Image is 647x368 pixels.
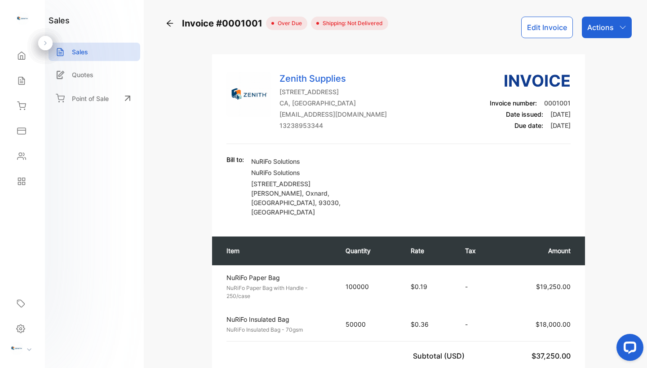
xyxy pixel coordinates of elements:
p: NuRiFo Insulated Bag [226,315,329,324]
span: [STREET_ADDRESS][PERSON_NAME] [251,180,310,197]
span: Date issued: [506,110,543,118]
img: logo [16,12,29,25]
p: CA, [GEOGRAPHIC_DATA] [279,98,387,108]
button: Actions [582,17,632,38]
span: Due date: [514,122,543,129]
span: $0.19 [411,283,427,290]
p: - [465,282,491,291]
p: Point of Sale [72,94,109,103]
span: [DATE] [550,110,571,118]
span: $18,000.00 [536,320,571,328]
span: $19,250.00 [536,283,571,290]
p: Item [226,246,328,255]
p: NuRiFo Solutions [251,168,355,177]
span: , Oxnard [302,189,328,197]
p: Quantity [346,246,393,255]
p: - [465,320,491,329]
p: [EMAIL_ADDRESS][DOMAIN_NAME] [279,110,387,119]
p: 50000 [346,320,393,329]
a: Sales [49,43,140,61]
h1: sales [49,14,70,26]
span: Invoice #0001001 [182,17,266,30]
p: 100000 [346,282,393,291]
p: 13238953344 [279,121,387,130]
span: over due [274,19,302,27]
img: profile [10,342,23,355]
p: Bill to: [226,155,244,164]
span: , 93030 [315,199,339,206]
a: Quotes [49,66,140,84]
p: Quotes [72,70,93,79]
span: $37,250.00 [532,351,571,360]
p: Actions [587,22,614,33]
a: Point of Sale [49,88,140,108]
span: Invoice number: [490,99,537,107]
p: Zenith Supplies [279,72,387,85]
p: Amount [509,246,571,255]
p: [STREET_ADDRESS] [279,87,387,96]
p: NuRiFo Solutions [251,157,355,166]
button: Edit Invoice [521,17,573,38]
p: Subtotal (USD) [413,350,468,361]
p: NuRiFo Paper Bag [226,273,329,282]
iframe: LiveChat chat widget [609,330,647,368]
h3: Invoice [490,69,571,93]
span: Shipping: Not Delivered [319,19,383,27]
span: 0001001 [544,99,571,107]
p: NuRiFo Insulated Bag - 70gsm [226,326,329,334]
span: [DATE] [550,122,571,129]
p: Tax [465,246,491,255]
p: Rate [411,246,447,255]
p: NuRiFo Paper Bag with Handle - 250/case [226,284,329,300]
span: $0.36 [411,320,429,328]
img: Company Logo [226,72,271,117]
p: Sales [72,47,88,57]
